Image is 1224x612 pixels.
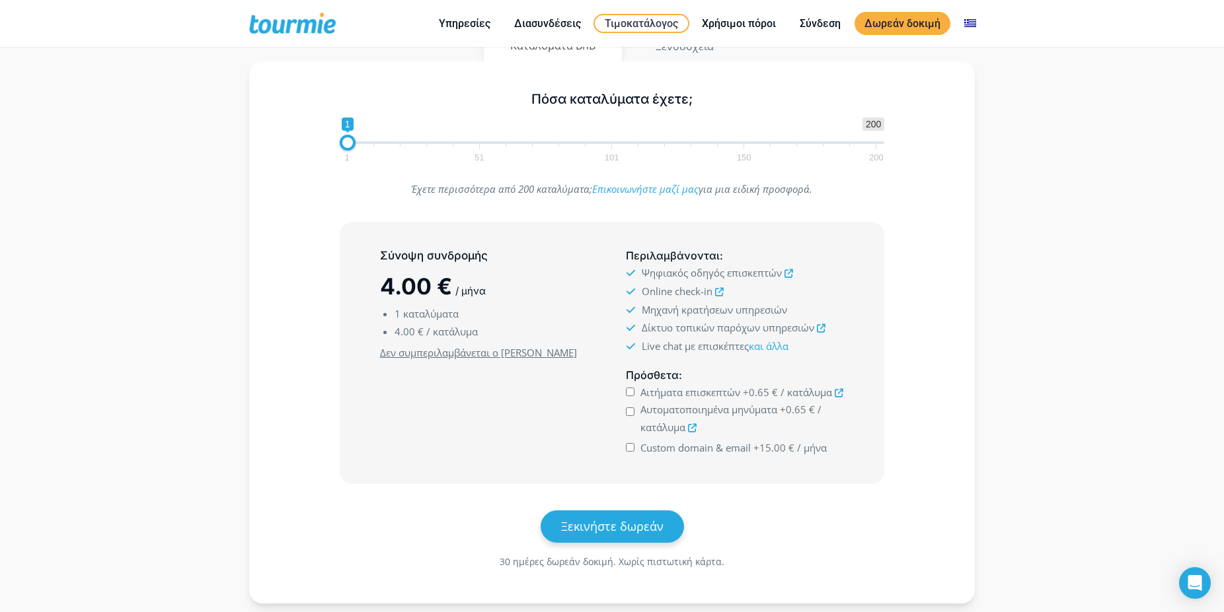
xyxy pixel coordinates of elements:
span: Ψηφιακός οδηγός επισκεπτών [642,266,782,279]
u: Δεν συμπεριλαμβάνεται ο [PERSON_NAME] [380,346,577,359]
span: Αυτοματοποιημένα μηνύματα [640,403,777,416]
span: Περιλαμβάνονται [626,249,720,262]
span: Πρόσθετα [626,368,679,382]
span: Live chat με επισκέπτες [642,339,788,353]
span: / κατάλυμα [781,386,832,399]
span: 4.00 € [380,273,452,300]
h5: Σύνοψη συνδρομής [380,248,598,264]
a: Επικοινωνήστε μαζί μας [592,182,699,195]
span: / μήνα [455,285,486,297]
span: Αιτήματα επισκεπτών [640,386,740,399]
span: Ξεκινήστε δωρεάν [561,518,664,534]
span: / κατάλυμα [426,325,478,338]
span: 51 [473,154,486,160]
a: Χρήσιμοι πόροι [692,15,786,32]
span: / μήνα [797,441,827,454]
h5: : [626,248,844,264]
a: Διασυνδέσεις [504,15,591,32]
a: Υπηρεσίες [429,15,500,32]
span: Online check-in [642,285,712,298]
p: Έχετε περισσότερα από 200 καταλύματα; για μια ειδική προσφορά. [340,180,885,198]
span: 200 [862,118,884,131]
span: 30 ημέρες δωρεάν δοκιμή. Χωρίς πιστωτική κάρτα. [500,555,724,568]
span: 1 [395,307,401,320]
a: Σύνδεση [790,15,851,32]
span: καταλύματα [403,307,459,320]
a: Ξεκινήστε δωρεάν [541,510,684,543]
a: Δωρεάν δοκιμή [855,12,950,35]
span: Custom domain & email [640,441,751,454]
span: 4.00 € [395,325,424,338]
span: 1 [342,154,351,160]
h5: Πόσα καταλύματα έχετε; [340,91,885,108]
span: 101 [603,154,621,160]
span: +15.00 € [753,441,794,454]
a: Τιμοκατάλογος [593,14,689,33]
span: +0.65 € [780,403,815,416]
span: Μηχανή κρατήσεων υπηρεσιών [642,303,787,316]
div: Open Intercom Messenger [1179,567,1211,599]
span: 200 [867,154,886,160]
span: 150 [735,154,753,160]
a: και άλλα [749,339,788,353]
span: +0.65 € [743,386,778,399]
span: Δίκτυο τοπικών παρόχων υπηρεσιών [642,321,814,334]
span: 1 [342,118,354,131]
h5: : [626,367,844,384]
